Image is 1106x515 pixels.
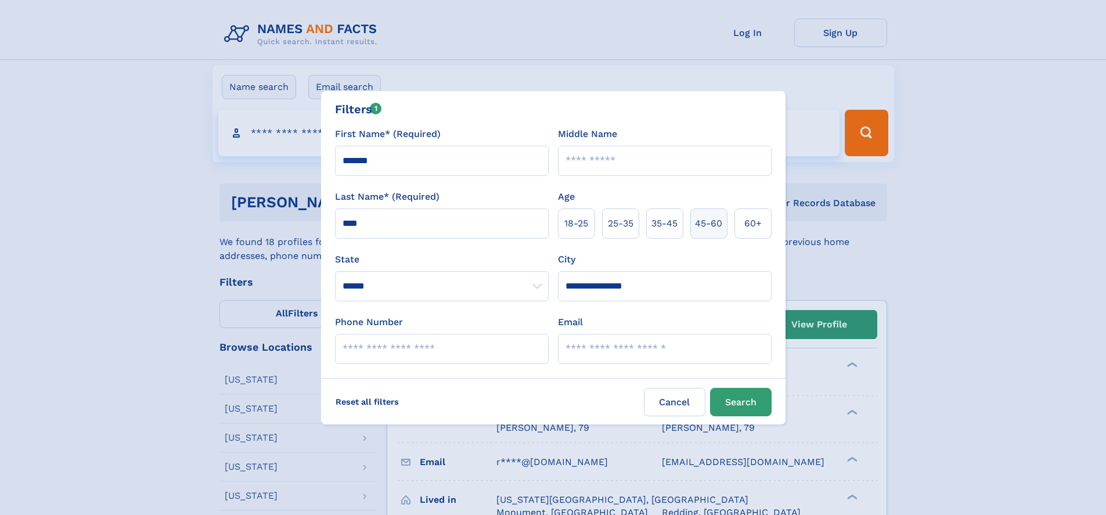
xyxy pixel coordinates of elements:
[695,217,722,231] span: 45‑60
[558,127,617,141] label: Middle Name
[558,253,575,266] label: City
[644,388,705,416] label: Cancel
[335,253,549,266] label: State
[335,127,441,141] label: First Name* (Required)
[710,388,772,416] button: Search
[558,190,575,204] label: Age
[335,315,403,329] label: Phone Number
[335,100,382,118] div: Filters
[608,217,633,231] span: 25‑35
[558,315,583,329] label: Email
[335,190,439,204] label: Last Name* (Required)
[651,217,678,231] span: 35‑45
[744,217,762,231] span: 60+
[564,217,588,231] span: 18‑25
[328,388,406,416] label: Reset all filters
